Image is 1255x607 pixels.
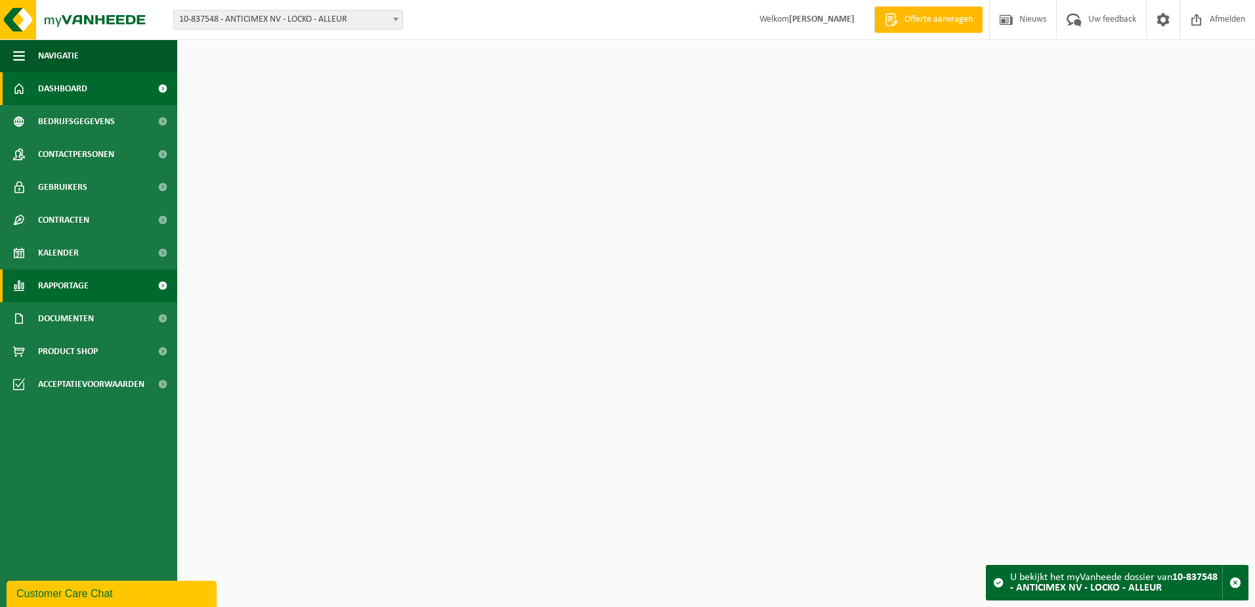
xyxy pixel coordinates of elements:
[38,368,144,401] span: Acceptatievoorwaarden
[874,7,983,33] a: Offerte aanvragen
[38,302,94,335] span: Documenten
[174,11,402,29] span: 10-837548 - ANTICIMEX NV - LOCKO - ALLEUR
[38,335,98,368] span: Product Shop
[789,14,855,24] strong: [PERSON_NAME]
[38,39,79,72] span: Navigatie
[38,171,87,204] span: Gebruikers
[38,72,87,105] span: Dashboard
[38,236,79,269] span: Kalender
[38,204,89,236] span: Contracten
[1010,566,1222,600] div: U bekijkt het myVanheede dossier van
[38,269,89,302] span: Rapportage
[1010,572,1218,593] strong: 10-837548 - ANTICIMEX NV - LOCKO - ALLEUR
[38,138,114,171] span: Contactpersonen
[38,105,115,138] span: Bedrijfsgegevens
[901,13,976,26] span: Offerte aanvragen
[7,578,219,607] iframe: chat widget
[173,10,403,30] span: 10-837548 - ANTICIMEX NV - LOCKO - ALLEUR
